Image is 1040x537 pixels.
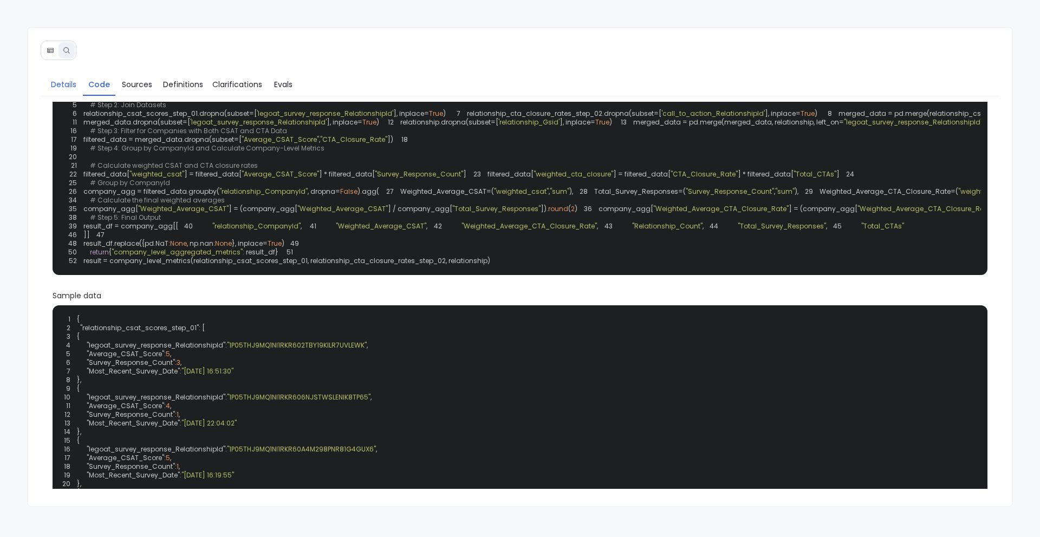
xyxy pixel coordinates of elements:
[164,350,166,358] span: :
[229,204,297,213] span: ] = (company_agg[
[376,117,379,127] span: )
[400,187,494,196] span: Weighted_Average_CSAT=(
[653,204,789,213] span: "Weighted_Average_CTA_Closure_Rate"
[62,239,83,248] span: 48
[180,419,181,428] span: :
[367,341,368,350] span: ,
[56,350,77,358] span: 5
[56,367,77,376] span: 7
[393,135,414,144] span: 18
[820,187,958,196] span: Weighted_Average_CTA_Closure_Rate=(
[62,213,83,222] span: 38
[170,454,171,462] span: ,
[284,239,305,248] span: 49
[62,170,83,179] span: 22
[83,187,219,196] span: company_agg = filtered_data.groupby(
[56,436,77,445] span: 15
[212,221,301,231] span: "relationship_CompanyId"
[62,257,83,265] span: 52
[633,117,844,127] span: merged_data = pd.merge(merged_data, relationship, left_on=
[77,315,80,324] span: {
[87,393,225,402] span: "legoat_survey_response_RelationshipId"
[429,109,443,118] span: True
[765,109,801,118] span: ], inplace=
[257,109,393,118] span: 'legoat_survey_response_RelationshipId'
[594,187,686,196] span: Total_Survey_Responses=(
[56,384,77,393] span: 9
[175,462,177,471] span: :
[613,169,671,179] span: ] = filtered_data[
[180,471,181,480] span: :
[62,161,83,170] span: 21
[83,109,257,118] span: relationship_csat_scores_step_01.dropna(subset=[
[90,161,258,170] span: # Calculate weighted CSAT and CTA closure rates
[308,187,340,196] span: , dropna=
[51,78,76,90] span: Details
[56,445,77,454] span: 16
[87,471,180,480] span: "Most_Recent_Survey_Date"
[774,187,775,196] span: ,
[568,204,571,213] span: (
[362,117,376,127] span: True
[83,239,170,248] span: result_df.replace({pd.NaT:
[87,358,175,367] span: "Survey_Response_Count"
[686,187,774,196] span: "Survey_Response_Count"
[199,324,205,332] span: : [
[90,231,111,239] span: 47
[227,393,370,402] span: "1P05THJ9MQ1NI1RKR606NJSTWSLENIK8TP65"
[704,222,725,231] span: 44
[90,143,324,153] span: # Step 4: Group by CompanyId and Calculate Company-Level Metrics
[340,187,357,196] span: False
[177,462,179,471] span: 1
[187,239,215,248] span: , np.nan:
[80,324,199,332] span: "relationship_csat_scores_step_01"
[62,187,83,196] span: 26
[56,341,77,350] span: 4
[232,239,268,248] span: }, inplace=
[62,135,83,144] span: 17
[319,135,320,144] span: ,
[446,109,467,118] span: 7
[88,78,110,90] span: Code
[87,410,175,419] span: "Survey_Response_Count"
[166,454,170,462] span: 5
[62,248,83,257] span: 50
[56,384,985,393] span: {
[861,221,904,231] span: "Total_CTAs"
[56,471,77,480] span: 19
[90,213,161,222] span: # Step 5: Final Output
[661,109,765,118] span: 'call_to_action_RelationshipId'
[794,169,836,179] span: "Total_CTAs"
[282,239,284,248] span: )
[90,247,109,257] span: return
[370,393,372,402] span: ,
[376,445,377,454] span: ,
[671,169,738,179] span: "CTA_Closure_Rate"
[56,462,77,471] span: 18
[179,410,180,419] span: ,
[56,480,77,488] span: 20
[56,480,985,488] span: },
[595,117,609,127] span: True
[53,290,988,301] span: Sample data
[836,169,840,179] span: ]
[175,410,177,419] span: :
[129,169,184,179] span: "weighted_csat"
[163,78,203,90] span: Definitions
[166,350,170,358] span: 5
[62,231,83,239] span: 46
[87,462,175,471] span: "Survey_Response_Count"
[612,118,633,127] span: 13
[599,204,653,213] span: company_agg[
[302,222,323,231] span: 41
[548,204,568,213] span: round
[798,187,820,196] span: 29
[56,402,77,410] span: 11
[225,445,227,454] span: :
[56,410,77,419] span: 12
[301,221,302,231] span: ,
[534,169,613,179] span: "weighted_cta_closure"
[87,454,164,462] span: "Average_CSAT_Score"
[56,436,985,445] span: {
[112,247,243,257] span: "company_level_aggregated_metrics"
